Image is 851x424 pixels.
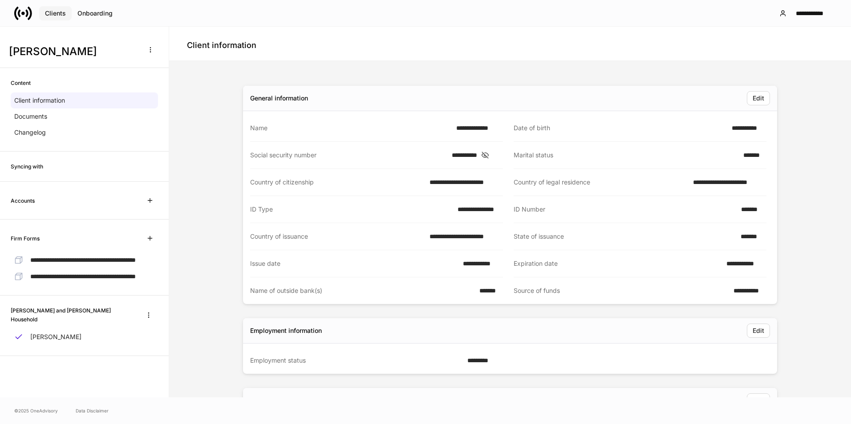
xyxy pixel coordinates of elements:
[11,108,158,124] a: Documents
[39,6,72,20] button: Clients
[250,396,308,405] div: Contact information
[72,6,118,20] button: Onboarding
[514,259,721,268] div: Expiration date
[514,124,726,132] div: Date of birth
[9,44,138,59] h3: [PERSON_NAME]
[747,91,770,105] button: Edit
[14,128,46,137] p: Changelog
[14,112,47,121] p: Documents
[187,40,256,51] h4: Client information
[250,151,446,160] div: Social security number
[753,95,764,101] div: Edit
[250,259,458,268] div: Issue date
[11,196,35,205] h6: Accounts
[14,96,65,105] p: Client information
[250,124,451,132] div: Name
[76,407,109,414] a: Data Disclaimer
[514,205,736,214] div: ID Number
[14,407,58,414] span: © 2025 OneAdvisory
[77,10,113,16] div: Onboarding
[514,151,738,160] div: Marital status
[11,306,132,323] h6: [PERSON_NAME] and [PERSON_NAME] Household
[250,356,462,365] div: Employment status
[747,324,770,338] button: Edit
[250,326,322,335] div: Employment information
[250,94,308,103] div: General information
[11,124,158,140] a: Changelog
[11,92,158,108] a: Client information
[11,329,158,345] a: [PERSON_NAME]
[514,178,688,187] div: Country of legal residence
[514,232,735,241] div: State of issuance
[514,286,728,295] div: Source of funds
[11,234,40,243] h6: Firm Forms
[11,162,43,171] h6: Syncing with
[30,332,81,341] p: [PERSON_NAME]
[45,10,66,16] div: Clients
[250,232,424,241] div: Country of issuance
[753,328,764,334] div: Edit
[250,286,474,295] div: Name of outside bank(s)
[250,178,424,187] div: Country of citizenship
[250,205,452,214] div: ID Type
[11,79,31,87] h6: Content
